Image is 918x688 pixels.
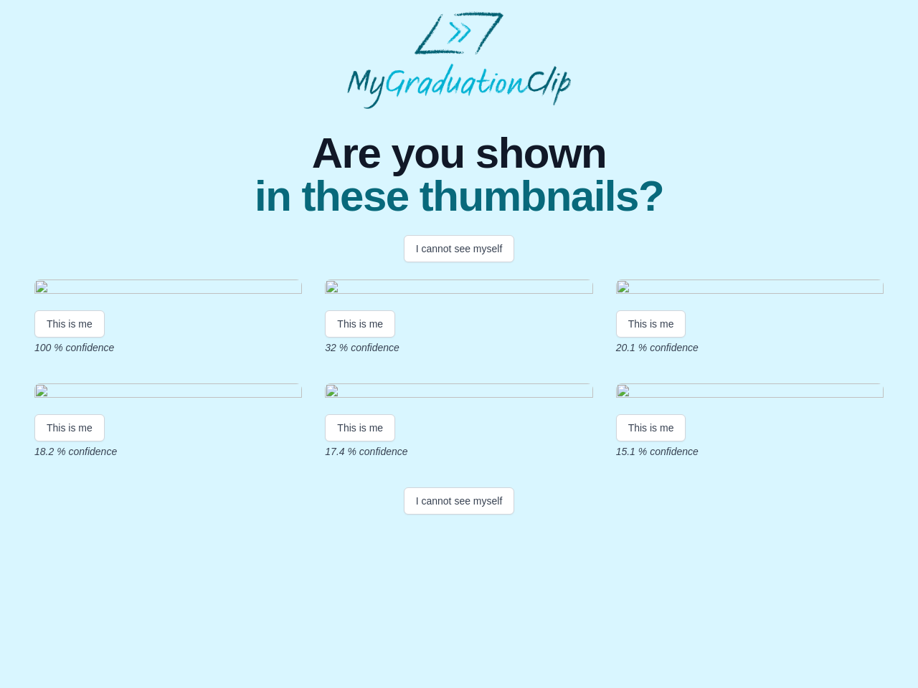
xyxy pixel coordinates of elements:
[34,414,105,441] button: This is me
[616,279,884,299] img: 43df9a14499c52ad8b05c965c2dedd07a1fb7d62.gif
[347,11,571,109] img: MyGraduationClip
[404,487,515,515] button: I cannot see myself
[325,383,592,403] img: 49ee5592a96b9f3c2d91a185d40838b9adecf2b0.gif
[325,444,592,459] p: 17.4 % confidence
[616,414,686,441] button: This is me
[255,132,663,175] span: Are you shown
[325,414,395,441] button: This is me
[325,340,592,355] p: 32 % confidence
[255,175,663,218] span: in these thumbnails?
[34,279,302,299] img: ecf62db9c7d69bd43f667566247863de583f15ef.gif
[34,444,302,459] p: 18.2 % confidence
[34,383,302,403] img: 9d276106cef834a8b1827d6f60ca7fa3c7bee009.gif
[325,310,395,338] button: This is me
[34,310,105,338] button: This is me
[616,444,884,459] p: 15.1 % confidence
[325,279,592,299] img: 3521114dd3d610ee3b19cc5715181c9c36c86351.gif
[616,383,884,403] img: 943f591422c9bc01e7bf4434b0b3296b5b4b93c9.gif
[616,340,884,355] p: 20.1 % confidence
[404,235,515,262] button: I cannot see myself
[34,340,302,355] p: 100 % confidence
[616,310,686,338] button: This is me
